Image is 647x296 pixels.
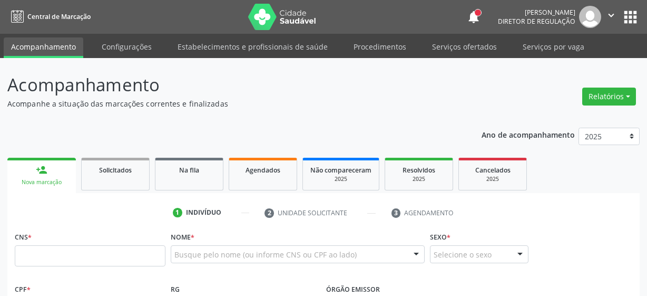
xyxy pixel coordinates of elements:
button: Relatórios [582,88,636,106]
span: Solicitados [99,166,132,175]
span: Na fila [179,166,199,175]
a: Central de Marcação [7,8,91,25]
span: Selecione o sexo [434,249,492,260]
label: CNS [15,229,32,245]
span: Diretor de regulação [498,17,575,26]
div: 2025 [310,175,371,183]
img: img [579,6,601,28]
div: Indivíduo [186,208,221,217]
a: Procedimentos [346,37,414,56]
a: Acompanhamento [4,37,83,58]
div: Nova marcação [15,178,68,186]
button:  [601,6,621,28]
span: Cancelados [475,166,511,175]
span: Busque pelo nome (ou informe CNS ou CPF ao lado) [174,249,357,260]
a: Configurações [94,37,159,56]
div: 2025 [466,175,519,183]
p: Ano de acompanhamento [482,128,575,141]
i:  [605,9,617,21]
span: Não compareceram [310,166,371,175]
p: Acompanhe a situação das marcações correntes e finalizadas [7,98,450,109]
div: 1 [173,208,182,217]
span: Central de Marcação [27,12,91,21]
button: notifications [466,9,481,24]
div: [PERSON_NAME] [498,8,575,17]
p: Acompanhamento [7,72,450,98]
label: Nome [171,229,194,245]
a: Serviços por vaga [515,37,592,56]
label: Sexo [430,229,450,245]
a: Serviços ofertados [425,37,504,56]
span: Resolvidos [403,166,435,175]
span: Agendados [246,166,280,175]
button: apps [621,8,640,26]
div: person_add [36,164,47,176]
a: Estabelecimentos e profissionais de saúde [170,37,335,56]
div: 2025 [393,175,445,183]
